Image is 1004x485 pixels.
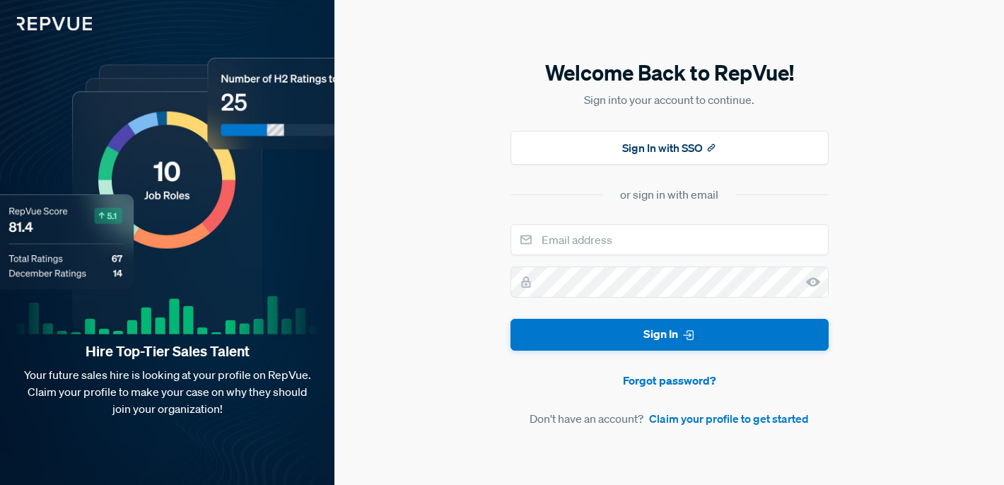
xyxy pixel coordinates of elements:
div: or sign in with email [620,186,718,203]
a: Forgot password? [510,372,829,389]
input: Email address [510,224,829,255]
p: Sign into your account to continue. [510,91,829,108]
button: Sign In with SSO [510,131,829,165]
a: Claim your profile to get started [649,410,809,427]
strong: Hire Top-Tier Sales Talent [23,342,312,361]
p: Your future sales hire is looking at your profile on RepVue. Claim your profile to make your case... [23,366,312,417]
article: Don't have an account? [510,410,829,427]
button: Sign In [510,319,829,351]
h5: Welcome Back to RepVue! [510,58,829,88]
